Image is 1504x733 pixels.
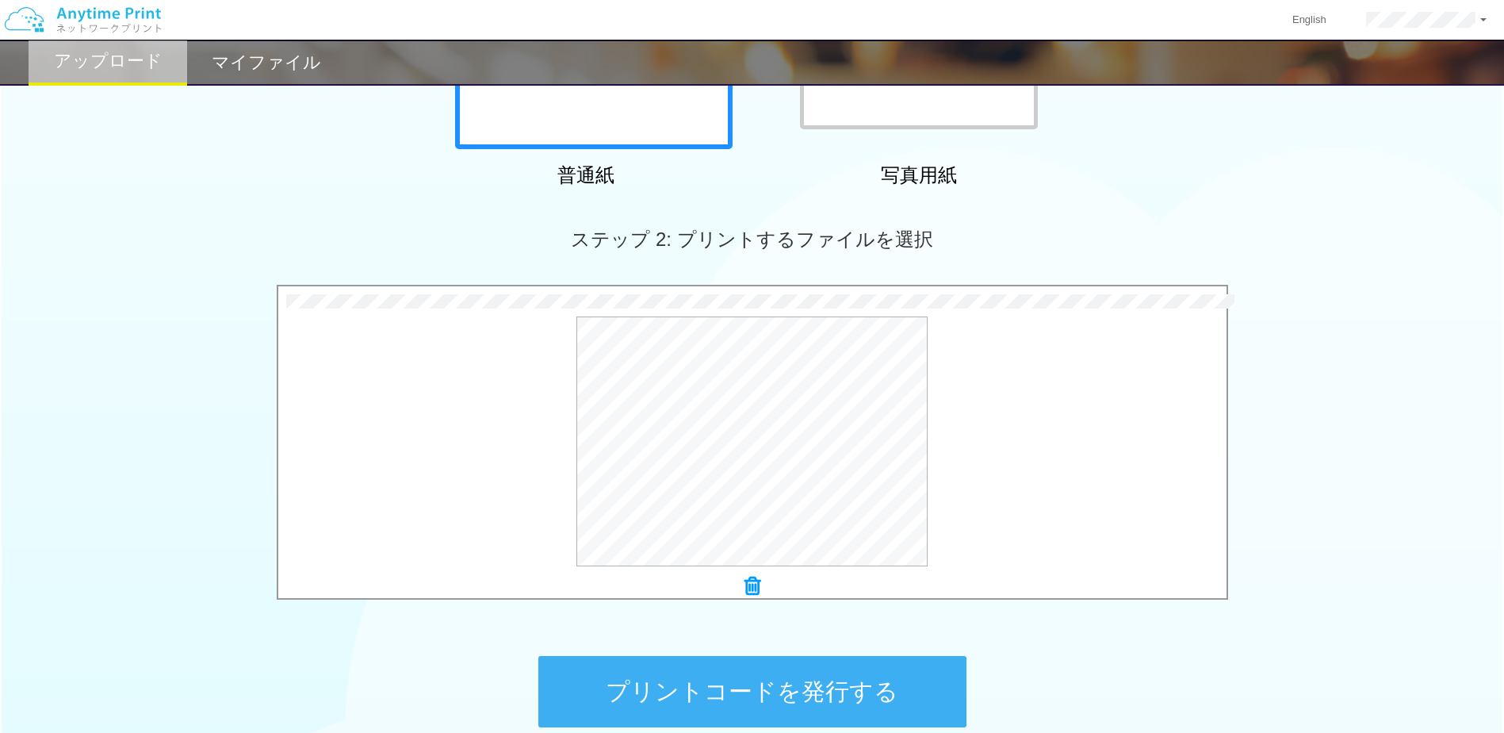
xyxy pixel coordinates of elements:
[571,228,932,250] span: ステップ 2: プリントするファイルを選択
[54,52,163,71] h2: アップロード
[447,165,725,186] h2: 普通紙
[538,656,966,727] button: プリントコードを発行する
[780,165,1058,186] h2: 写真用紙
[212,53,321,72] h2: マイファイル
